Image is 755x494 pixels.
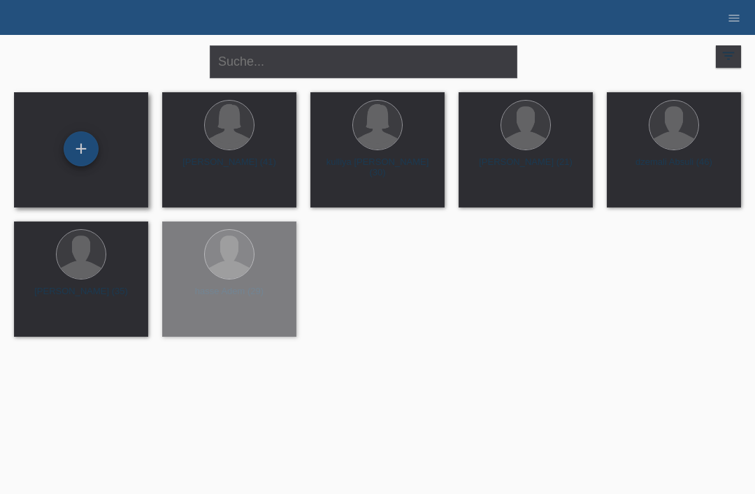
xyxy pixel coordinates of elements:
[210,45,517,78] input: Suche...
[727,11,741,25] i: menu
[322,157,433,179] div: kulliya [PERSON_NAME] (30)
[64,137,98,161] div: Kund*in hinzufügen
[470,157,582,179] div: [PERSON_NAME] (21)
[618,157,730,179] div: dzemali Absuli (46)
[721,48,736,64] i: filter_list
[173,157,285,179] div: [PERSON_NAME] (41)
[720,13,748,22] a: menu
[173,286,285,308] div: hasse Adem (29)
[25,286,137,308] div: [PERSON_NAME] (35)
